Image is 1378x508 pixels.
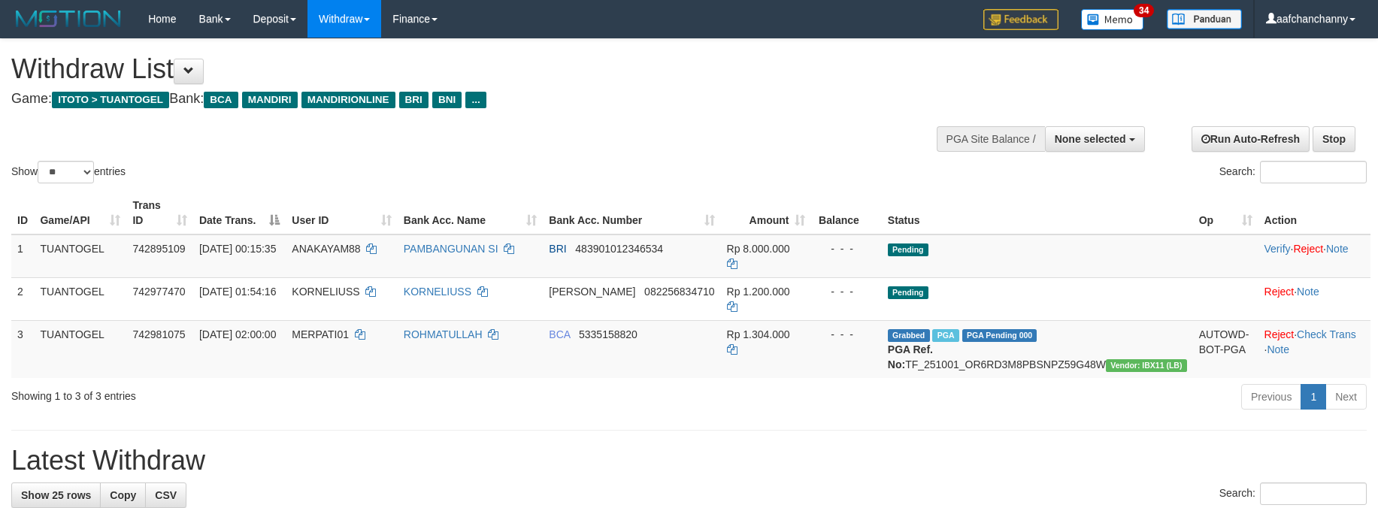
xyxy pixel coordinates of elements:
[1192,126,1310,152] a: Run Auto-Refresh
[932,329,959,342] span: Marked by aafchonlypin
[21,489,91,501] span: Show 25 rows
[817,327,875,342] div: - - -
[34,192,126,234] th: Game/API: activate to sort column ascending
[11,192,34,234] th: ID
[1106,359,1187,372] span: Vendor URL: https://dashboard.q2checkout.com/secure
[1325,384,1367,410] a: Next
[1260,161,1367,183] input: Search:
[888,286,928,299] span: Pending
[34,277,126,320] td: TUANTOGEL
[937,126,1045,152] div: PGA Site Balance /
[34,320,126,378] td: TUANTOGEL
[432,92,462,108] span: BNI
[549,328,570,340] span: BCA
[11,446,1367,476] h1: Latest Withdraw
[1297,286,1319,298] a: Note
[132,243,185,255] span: 742895109
[727,328,790,340] span: Rp 1.304.000
[398,192,544,234] th: Bank Acc. Name: activate to sort column ascending
[1301,384,1326,410] a: 1
[52,92,169,108] span: ITOTO > TUANTOGEL
[817,241,875,256] div: - - -
[11,54,904,84] h1: Withdraw List
[11,234,34,278] td: 1
[292,243,360,255] span: ANAKAYAM88
[286,192,397,234] th: User ID: activate to sort column ascending
[132,328,185,340] span: 742981075
[204,92,238,108] span: BCA
[11,277,34,320] td: 2
[404,286,471,298] a: KORNELIUSS
[242,92,298,108] span: MANDIRI
[549,286,635,298] span: [PERSON_NAME]
[727,243,790,255] span: Rp 8.000.000
[199,286,276,298] span: [DATE] 01:54:16
[1081,9,1144,30] img: Button%20Memo.svg
[11,320,34,378] td: 3
[983,9,1058,30] img: Feedback.jpg
[888,343,933,370] b: PGA Ref. No:
[811,192,881,234] th: Balance
[34,234,126,278] td: TUANTOGEL
[1264,328,1295,340] a: Reject
[1258,234,1370,278] td: · ·
[110,489,136,501] span: Copy
[465,92,486,108] span: ...
[1326,243,1349,255] a: Note
[962,329,1037,342] span: PGA Pending
[1258,192,1370,234] th: Action
[644,286,714,298] span: Copy 082256834710 to clipboard
[817,284,875,299] div: - - -
[292,286,359,298] span: KORNELIUSS
[11,482,101,508] a: Show 25 rows
[126,192,193,234] th: Trans ID: activate to sort column ascending
[11,8,126,30] img: MOTION_logo.png
[1267,343,1289,355] a: Note
[404,328,483,340] a: ROHMATULLAH
[1055,133,1126,145] span: None selected
[11,161,126,183] label: Show entries
[1219,161,1367,183] label: Search:
[399,92,429,108] span: BRI
[38,161,94,183] select: Showentries
[1313,126,1355,152] a: Stop
[11,383,563,404] div: Showing 1 to 3 of 3 entries
[199,328,276,340] span: [DATE] 02:00:00
[404,243,498,255] a: PAMBANGUNAN SI
[11,92,904,107] h4: Game: Bank:
[882,192,1193,234] th: Status
[1241,384,1301,410] a: Previous
[1264,286,1295,298] a: Reject
[132,286,185,298] span: 742977470
[1193,320,1258,378] td: AUTOWD-BOT-PGA
[549,243,566,255] span: BRI
[145,482,186,508] a: CSV
[1297,328,1356,340] a: Check Trans
[1260,482,1367,505] input: Search:
[543,192,720,234] th: Bank Acc. Number: activate to sort column ascending
[1264,243,1291,255] a: Verify
[1293,243,1323,255] a: Reject
[301,92,395,108] span: MANDIRIONLINE
[1045,126,1145,152] button: None selected
[199,243,276,255] span: [DATE] 00:15:35
[1167,9,1242,29] img: panduan.png
[575,243,663,255] span: Copy 483901012346534 to clipboard
[100,482,146,508] a: Copy
[155,489,177,501] span: CSV
[727,286,790,298] span: Rp 1.200.000
[1193,192,1258,234] th: Op: activate to sort column ascending
[888,243,928,256] span: Pending
[1258,320,1370,378] td: · ·
[882,320,1193,378] td: TF_251001_OR6RD3M8PBSNPZ59G48W
[292,328,349,340] span: MERPATI01
[193,192,286,234] th: Date Trans.: activate to sort column descending
[1258,277,1370,320] td: ·
[1134,4,1154,17] span: 34
[888,329,930,342] span: Grabbed
[1219,482,1367,505] label: Search:
[579,328,638,340] span: Copy 5335158820 to clipboard
[721,192,812,234] th: Amount: activate to sort column ascending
